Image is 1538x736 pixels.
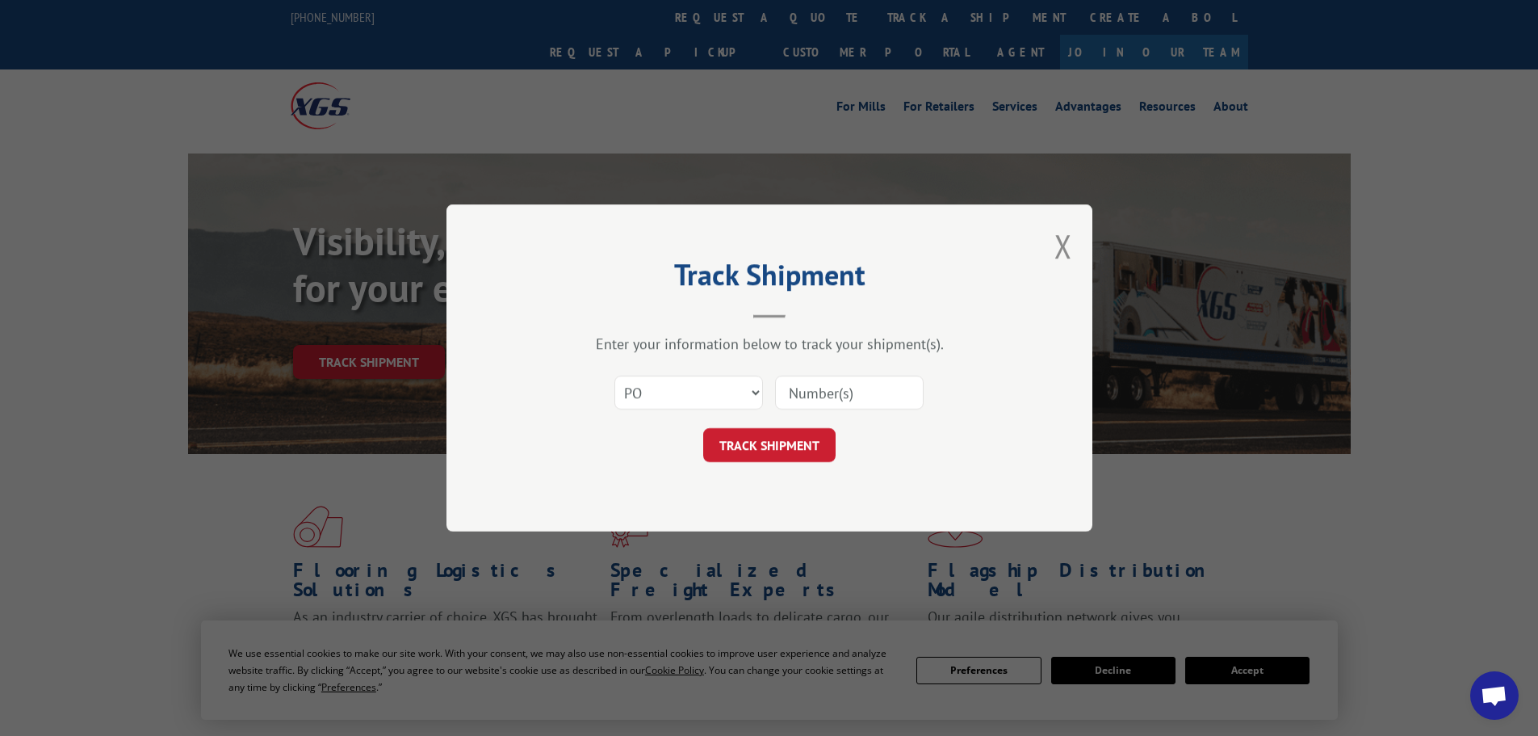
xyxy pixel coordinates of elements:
div: Enter your information below to track your shipment(s). [527,334,1012,353]
button: Close modal [1054,225,1072,267]
div: Open chat [1470,671,1519,720]
h2: Track Shipment [527,263,1012,294]
input: Number(s) [775,376,924,410]
button: TRACK SHIPMENT [703,428,836,462]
